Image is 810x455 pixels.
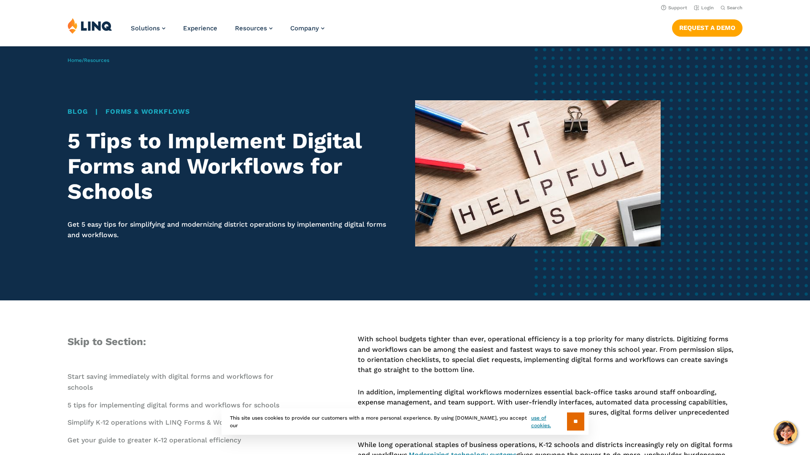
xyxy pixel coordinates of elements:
div: | [67,107,395,117]
span: Company [290,24,319,32]
a: Home [67,57,82,63]
span: Resources [235,24,267,32]
a: Blog [67,107,88,115]
span: Solutions [131,24,160,32]
nav: Button Navigation [672,18,742,36]
span: Skip to Section: [67,336,146,348]
a: Support [661,5,687,11]
img: LINQ | K‑12 Software [67,18,112,34]
span: Search [727,5,742,11]
button: Open Search Bar [721,5,742,11]
a: 5 tips for implementing digital forms and workflows for schools [67,401,279,409]
h1: 5 Tips to Implement Digital Forms and Workflows for Schools [67,128,395,204]
p: Get 5 easy tips for simplifying and modernizing district operations by implementing digital forms... [67,219,395,240]
a: Experience [183,24,217,32]
a: use of cookies. [531,414,567,429]
img: Helpful Tips [415,100,661,246]
nav: Primary Navigation [131,18,324,45]
a: Request a Demo [672,19,742,36]
button: Hello, have a question? Let’s chat. [774,421,797,444]
p: In addition, implementing digital workflows modernizes essential back-office tasks around staff o... [358,387,742,428]
span: / [67,57,109,63]
a: Resources [84,57,109,63]
a: Forms & Workflows [105,107,190,115]
a: Solutions [131,24,165,32]
div: This site uses cookies to provide our customers with a more personal experience. By using [DOMAIN... [221,408,589,435]
a: Start saving immediately with digital forms and workflows for schools [67,372,273,391]
a: Company [290,24,324,32]
a: Resources [235,24,273,32]
a: Login [694,5,714,11]
a: Simplify K‑12 operations with LINQ Forms & Workflows [67,418,248,426]
p: With school budgets tighter than ever, operational efficiency is a top priority for many district... [358,334,742,375]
